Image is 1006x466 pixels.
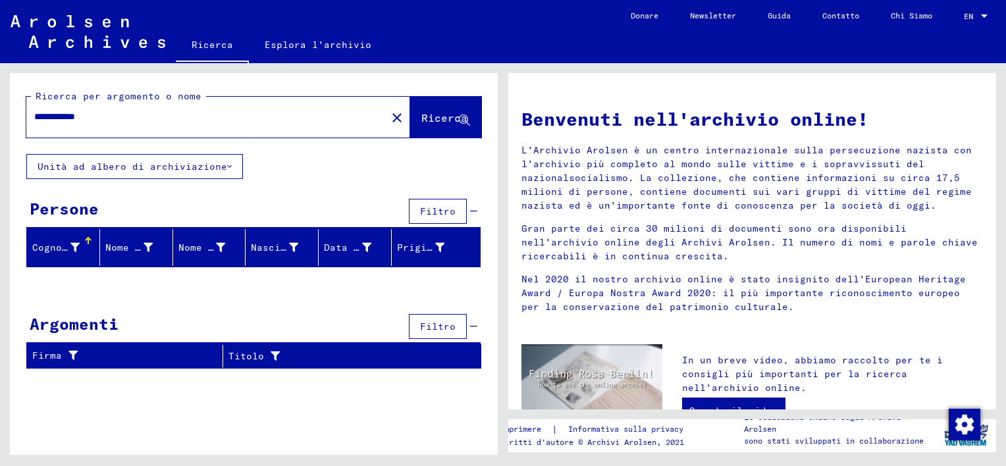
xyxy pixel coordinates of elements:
[744,435,935,459] p: sono stati sviluppati in collaborazione con
[409,199,467,224] button: Filtro
[173,229,246,266] mat-header-cell: Geburtsname
[36,90,201,102] mat-label: Ricerca per argomento o nome
[420,321,456,332] span: Filtro
[324,242,413,253] font: Data di nascita
[11,15,165,48] img: Arolsen_neg.svg
[521,222,983,263] p: Gran parte dei circa 30 milioni di documenti sono ora disponibili nell'archivio online degli Arch...
[682,398,785,424] a: Guarda il video
[420,205,456,217] span: Filtro
[558,423,699,436] a: Informativa sulla privacy
[324,237,391,258] div: Data di nascita
[682,353,983,395] p: In un breve video, abbiamo raccolto per te i consigli più importanti per la ricerca nell'archivio...
[32,237,99,258] div: Cognome
[410,97,481,138] button: Ricerca
[251,242,292,253] font: Nascita
[521,105,983,133] h1: Benvenuti nell'archivio online!
[27,229,100,266] mat-header-cell: Nachname
[32,346,223,367] div: Firma
[397,242,474,253] font: Prigioniero #
[948,408,980,440] div: Modifica consenso
[521,143,983,213] p: L'Archivio Arolsen è un centro internazionale sulla persecuzione nazista con l'archivio più compl...
[228,346,465,367] div: Titolo
[100,229,173,266] mat-header-cell: Vorname
[32,242,74,253] font: Cognome
[384,104,410,130] button: Chiaro
[176,29,249,63] a: Ricerca
[249,29,387,61] a: Esplora l'archivio
[421,111,467,124] span: Ricerca
[744,411,935,435] p: Le collezioni online degli Archivi Arolsen
[392,229,480,266] mat-header-cell: Prisoner #
[521,272,983,314] p: Nel 2020 il nostro archivio online è stato insignito dell'European Heritage Award / Europa Nostra...
[30,197,99,220] div: Persone
[949,409,980,440] img: Modifica consenso
[964,12,978,21] span: EN
[105,242,206,253] font: Nome di battesimo
[500,423,552,436] a: Imprimere
[521,344,662,421] img: video.jpg
[409,314,467,339] button: Filtro
[397,237,464,258] div: Prigioniero #
[319,229,392,266] mat-header-cell: Geburtsdatum
[246,229,319,266] mat-header-cell: Geburt‏
[38,161,227,172] font: Unità ad albero di archiviazione
[178,242,261,253] font: Nome da nubile
[26,154,243,179] button: Unità ad albero di archiviazione
[389,110,405,126] mat-icon: close
[941,419,991,452] img: yv_logo.png
[228,349,264,363] font: Titolo
[32,349,62,363] font: Firma
[251,237,318,258] div: Nascita
[552,423,558,436] font: |
[500,436,699,448] p: Diritti d'autore © Archivi Arolsen, 2021
[105,237,172,258] div: Nome di battesimo
[30,312,119,336] div: Argomenti
[178,237,246,258] div: Nome da nubile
